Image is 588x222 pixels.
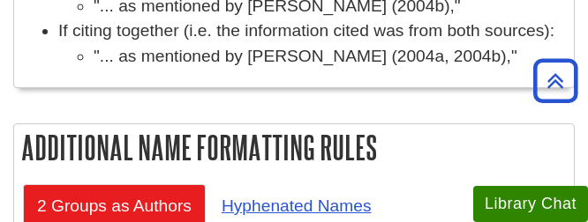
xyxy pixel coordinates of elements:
[527,69,584,92] a: Back to Top
[473,186,588,222] button: Library Chat
[58,18,565,70] li: If citing together (i.e. the information cited was from both sources):
[14,124,574,171] h2: Additional Name Formatting Rules
[94,44,565,70] li: "... as mentioned by [PERSON_NAME] (2004a, 2004b),"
